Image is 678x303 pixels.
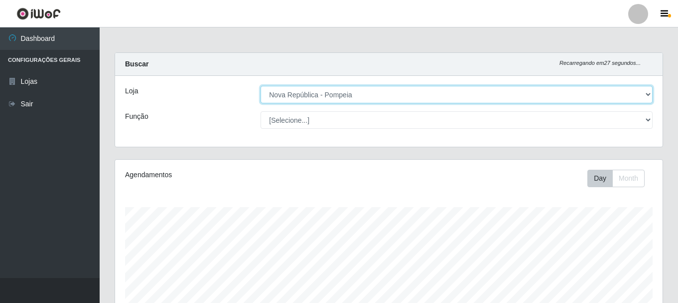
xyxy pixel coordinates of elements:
[125,86,138,96] label: Loja
[559,60,641,66] i: Recarregando em 27 segundos...
[587,170,653,187] div: Toolbar with button groups
[125,60,148,68] strong: Buscar
[16,7,61,20] img: CoreUI Logo
[125,170,336,180] div: Agendamentos
[587,170,645,187] div: First group
[587,170,613,187] button: Day
[612,170,645,187] button: Month
[125,111,148,122] label: Função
